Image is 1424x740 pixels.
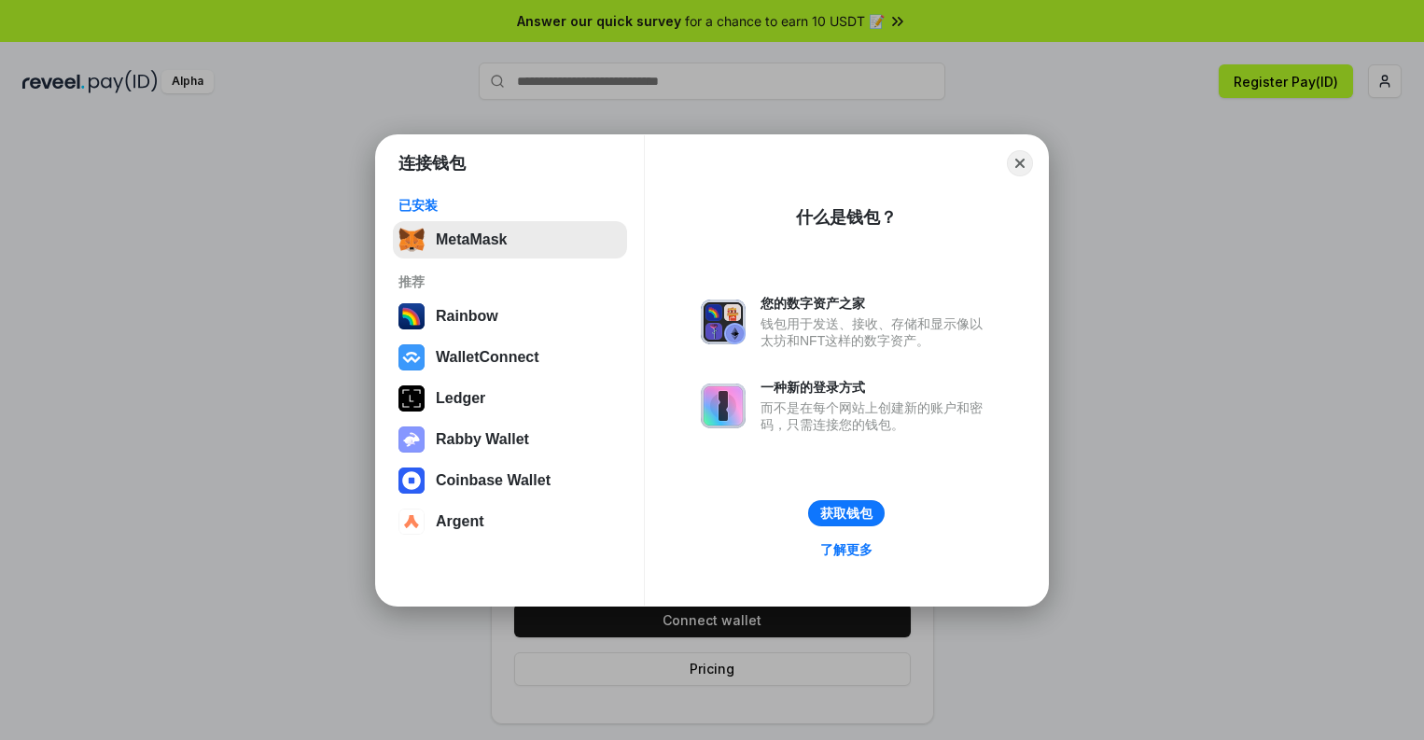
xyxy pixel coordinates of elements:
img: svg+xml,%3Csvg%20width%3D%2228%22%20height%3D%2228%22%20viewBox%3D%220%200%2028%2028%22%20fill%3D... [398,509,425,535]
div: MetaMask [436,231,507,248]
button: Rabby Wallet [393,421,627,458]
button: Argent [393,503,627,540]
img: svg+xml,%3Csvg%20width%3D%2228%22%20height%3D%2228%22%20viewBox%3D%220%200%2028%2028%22%20fill%3D... [398,468,425,494]
div: 已安装 [398,197,621,214]
button: WalletConnect [393,339,627,376]
div: 推荐 [398,273,621,290]
img: svg+xml,%3Csvg%20width%3D%22120%22%20height%3D%22120%22%20viewBox%3D%220%200%20120%20120%22%20fil... [398,303,425,329]
div: 您的数字资产之家 [761,295,992,312]
img: svg+xml,%3Csvg%20xmlns%3D%22http%3A%2F%2Fwww.w3.org%2F2000%2Fsvg%22%20fill%3D%22none%22%20viewBox... [398,426,425,453]
div: Ledger [436,390,485,407]
div: 钱包用于发送、接收、存储和显示像以太坊和NFT这样的数字资产。 [761,315,992,349]
div: WalletConnect [436,349,539,366]
button: Rainbow [393,298,627,335]
img: svg+xml,%3Csvg%20width%3D%2228%22%20height%3D%2228%22%20viewBox%3D%220%200%2028%2028%22%20fill%3D... [398,344,425,370]
div: 了解更多 [820,541,873,558]
button: 获取钱包 [808,500,885,526]
button: Coinbase Wallet [393,462,627,499]
div: Rabby Wallet [436,431,529,448]
div: 一种新的登录方式 [761,379,992,396]
button: Ledger [393,380,627,417]
img: svg+xml,%3Csvg%20xmlns%3D%22http%3A%2F%2Fwww.w3.org%2F2000%2Fsvg%22%20fill%3D%22none%22%20viewBox... [701,300,746,344]
div: Rainbow [436,308,498,325]
img: svg+xml,%3Csvg%20xmlns%3D%22http%3A%2F%2Fwww.w3.org%2F2000%2Fsvg%22%20fill%3D%22none%22%20viewBox... [701,384,746,428]
h1: 连接钱包 [398,152,466,175]
div: Argent [436,513,484,530]
a: 了解更多 [809,538,884,562]
button: Close [1007,150,1033,176]
button: MetaMask [393,221,627,258]
div: 获取钱包 [820,505,873,522]
img: svg+xml,%3Csvg%20fill%3D%22none%22%20height%3D%2233%22%20viewBox%3D%220%200%2035%2033%22%20width%... [398,227,425,253]
div: 什么是钱包？ [796,206,897,229]
div: Coinbase Wallet [436,472,551,489]
div: 而不是在每个网站上创建新的账户和密码，只需连接您的钱包。 [761,399,992,433]
img: svg+xml,%3Csvg%20xmlns%3D%22http%3A%2F%2Fwww.w3.org%2F2000%2Fsvg%22%20width%3D%2228%22%20height%3... [398,385,425,412]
